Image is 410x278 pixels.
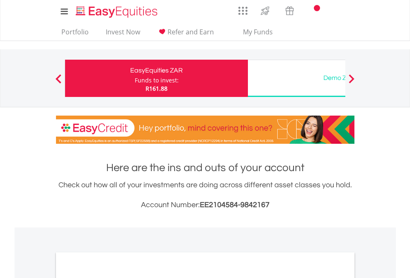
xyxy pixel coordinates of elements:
div: Check out how all of your investments are doing across different asset classes you hold. [56,179,354,211]
a: Vouchers [277,2,302,17]
a: Portfolio [58,28,92,41]
div: EasyEquities ZAR [70,65,243,76]
a: AppsGrid [233,2,253,15]
a: Refer and Earn [154,28,217,41]
img: vouchers-v2.svg [283,4,296,17]
span: Refer and Earn [167,27,214,36]
a: FAQ's and Support [323,2,344,19]
a: Invest Now [102,28,143,41]
a: My Profile [344,2,365,20]
div: Funds to invest: [135,76,179,85]
span: My Funds [231,27,285,37]
a: Home page [73,2,161,19]
button: Previous [50,78,67,87]
img: thrive-v2.svg [258,4,272,17]
button: Next [343,78,360,87]
a: Notifications [302,2,323,19]
img: EasyCredit Promotion Banner [56,116,354,144]
img: grid-menu-icon.svg [238,6,247,15]
img: EasyEquities_Logo.png [74,5,161,19]
span: R161.88 [146,85,167,92]
h3: Account Number: [56,199,354,211]
span: EE2104584-9842167 [200,201,269,209]
h1: Here are the ins and outs of your account [56,160,354,175]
